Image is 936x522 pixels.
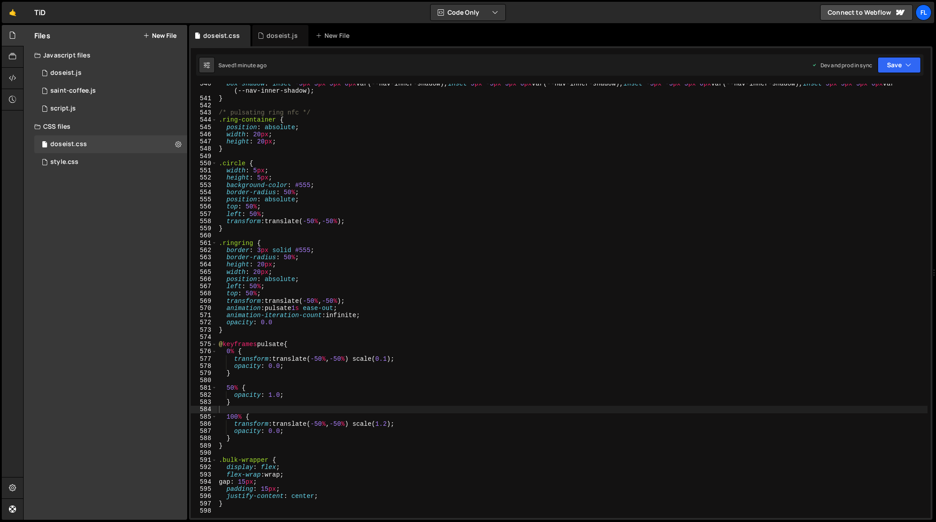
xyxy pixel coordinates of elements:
[34,31,50,41] h2: Files
[191,153,217,160] div: 549
[191,145,217,152] div: 548
[191,116,217,123] div: 544
[191,247,217,254] div: 562
[191,341,217,348] div: 575
[191,312,217,319] div: 571
[191,464,217,471] div: 592
[50,87,96,95] div: saint-coffee.js
[234,61,267,69] div: 1 minute ago
[191,507,217,514] div: 598
[191,413,217,420] div: 585
[34,64,187,82] div: 4604/37981.js
[191,269,217,276] div: 565
[431,4,505,20] button: Code Only
[191,167,217,174] div: 551
[50,158,78,166] div: style.css
[191,478,217,485] div: 594
[50,140,87,148] div: doseist.css
[24,46,187,64] div: Javascript files
[812,61,872,69] div: Dev and prod in sync
[191,355,217,363] div: 577
[191,406,217,413] div: 584
[191,384,217,391] div: 581
[34,100,187,118] div: 4604/24567.js
[191,370,217,377] div: 579
[34,153,187,171] div: 4604/25434.css
[191,363,217,370] div: 578
[191,124,217,131] div: 545
[191,428,217,435] div: 587
[191,305,217,312] div: 570
[191,435,217,442] div: 588
[203,31,240,40] div: doseist.css
[191,160,217,167] div: 550
[218,61,267,69] div: Saved
[191,326,217,334] div: 573
[191,95,217,102] div: 541
[50,69,82,77] div: doseist.js
[191,189,217,196] div: 554
[191,283,217,290] div: 567
[24,118,187,135] div: CSS files
[915,4,932,20] a: Fl
[820,4,913,20] a: Connect to Webflow
[191,240,217,247] div: 561
[34,135,187,153] div: 4604/42100.css
[191,471,217,478] div: 593
[191,485,217,493] div: 595
[191,196,217,203] div: 555
[191,399,217,406] div: 583
[191,290,217,297] div: 568
[191,174,217,181] div: 552
[50,105,76,113] div: script.js
[34,7,45,18] div: TiD
[191,442,217,449] div: 589
[191,131,217,138] div: 546
[191,225,217,232] div: 559
[191,261,217,268] div: 564
[191,203,217,210] div: 556
[191,276,217,283] div: 566
[34,82,187,100] div: 4604/27020.js
[191,182,217,189] div: 553
[191,493,217,500] div: 596
[191,102,217,109] div: 542
[2,2,24,23] a: 🤙
[191,348,217,355] div: 576
[191,334,217,341] div: 574
[191,457,217,464] div: 591
[878,57,921,73] button: Save
[267,31,298,40] div: doseist.js
[191,80,217,95] div: 540
[191,211,217,218] div: 557
[191,254,217,261] div: 563
[143,32,177,39] button: New File
[191,319,217,326] div: 572
[191,377,217,384] div: 580
[191,109,217,116] div: 543
[316,31,353,40] div: New File
[191,449,217,457] div: 590
[191,500,217,507] div: 597
[191,420,217,428] div: 586
[191,391,217,399] div: 582
[191,298,217,305] div: 569
[191,218,217,225] div: 558
[191,138,217,145] div: 547
[191,232,217,239] div: 560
